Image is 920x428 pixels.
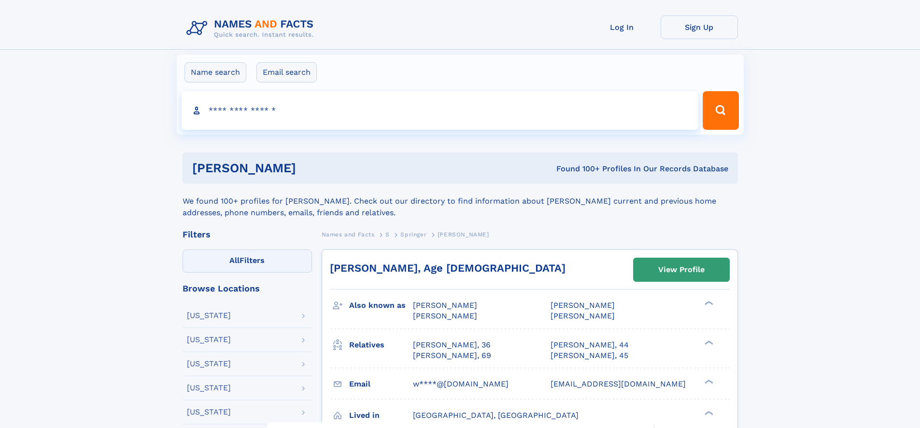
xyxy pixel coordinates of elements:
span: Springer [400,231,426,238]
span: S [385,231,390,238]
a: [PERSON_NAME], 44 [551,340,629,350]
span: [PERSON_NAME] [413,311,477,320]
div: We found 100+ profiles for [PERSON_NAME]. Check out our directory to find information about [PERS... [183,184,738,219]
span: [GEOGRAPHIC_DATA], [GEOGRAPHIC_DATA] [413,411,579,420]
a: View Profile [634,258,729,281]
div: Browse Locations [183,284,312,293]
a: Springer [400,228,426,240]
div: ❯ [702,339,714,345]
a: [PERSON_NAME], 45 [551,350,628,361]
span: All [229,256,240,265]
h1: [PERSON_NAME] [192,162,426,174]
div: View Profile [658,259,705,281]
div: ❯ [702,410,714,416]
div: [US_STATE] [187,336,231,344]
a: [PERSON_NAME], Age [DEMOGRAPHIC_DATA] [330,262,566,274]
button: Search Button [703,91,738,130]
input: search input [182,91,699,130]
img: Logo Names and Facts [183,15,322,41]
label: Email search [256,62,317,83]
h3: Also known as [349,297,413,314]
label: Filters [183,249,312,273]
div: Filters [183,230,312,239]
span: [EMAIL_ADDRESS][DOMAIN_NAME] [551,379,686,388]
label: Name search [184,62,246,83]
span: [PERSON_NAME] [551,301,615,310]
a: Sign Up [661,15,738,39]
span: [PERSON_NAME] [551,311,615,320]
div: [US_STATE] [187,408,231,416]
h3: Relatives [349,337,413,353]
a: Log In [583,15,661,39]
div: [US_STATE] [187,312,231,319]
span: [PERSON_NAME] [438,231,489,238]
div: ❯ [702,300,714,306]
div: ❯ [702,378,714,385]
div: Found 100+ Profiles In Our Records Database [426,164,728,174]
h3: Email [349,376,413,392]
a: Names and Facts [322,228,375,240]
div: [US_STATE] [187,360,231,368]
h3: Lived in [349,407,413,424]
span: [PERSON_NAME] [413,301,477,310]
a: [PERSON_NAME], 69 [413,350,491,361]
div: [US_STATE] [187,384,231,392]
a: S [385,228,390,240]
a: [PERSON_NAME], 36 [413,340,491,350]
